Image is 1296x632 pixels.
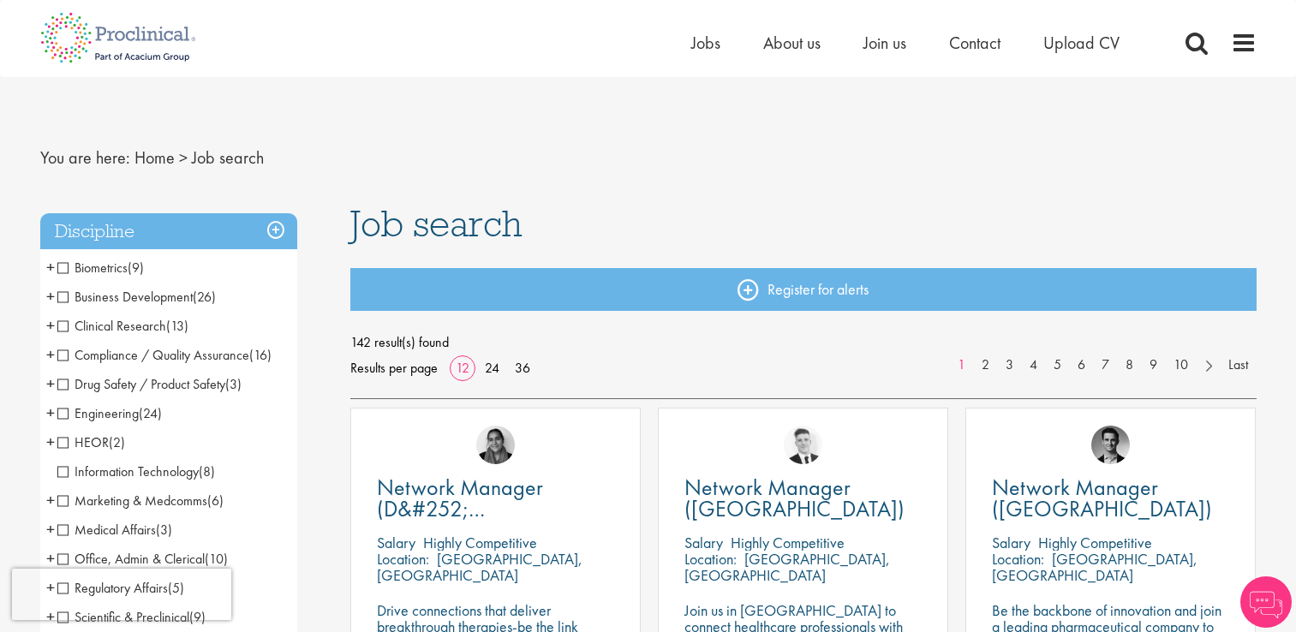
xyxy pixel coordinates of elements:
[476,426,515,464] img: Anjali Parbhu
[46,546,55,571] span: +
[684,549,737,569] span: Location:
[46,516,55,542] span: +
[992,549,1197,585] p: [GEOGRAPHIC_DATA], [GEOGRAPHIC_DATA]
[509,359,536,377] a: 36
[1093,355,1118,375] a: 7
[992,549,1044,569] span: Location:
[992,473,1212,523] span: Network Manager ([GEOGRAPHIC_DATA])
[684,473,905,523] span: Network Manager ([GEOGRAPHIC_DATA])
[684,549,890,585] p: [GEOGRAPHIC_DATA], [GEOGRAPHIC_DATA]
[57,288,216,306] span: Business Development
[350,200,523,247] span: Job search
[784,426,822,464] img: Nicolas Daniel
[46,254,55,280] span: +
[973,355,998,375] a: 2
[134,146,175,169] a: breadcrumb link
[377,549,582,585] p: [GEOGRAPHIC_DATA], [GEOGRAPHIC_DATA]
[1045,355,1070,375] a: 5
[1091,426,1130,464] img: Max Slevogt
[249,346,272,364] span: (16)
[863,32,906,54] a: Join us
[1069,355,1094,375] a: 6
[12,569,231,620] iframe: reCAPTCHA
[46,487,55,513] span: +
[1240,576,1292,628] img: Chatbot
[57,346,249,364] span: Compliance / Quality Assurance
[684,533,723,552] span: Salary
[40,146,130,169] span: You are here:
[46,400,55,426] span: +
[192,146,264,169] span: Job search
[731,533,845,552] p: Highly Competitive
[377,477,614,520] a: Network Manager (D&#252;[GEOGRAPHIC_DATA])
[1117,355,1142,375] a: 8
[450,359,475,377] a: 12
[193,288,216,306] span: (26)
[997,355,1022,375] a: 3
[46,429,55,455] span: +
[166,317,188,335] span: (13)
[350,355,438,381] span: Results per page
[156,521,172,539] span: (3)
[207,492,224,510] span: (6)
[46,313,55,338] span: +
[684,477,922,520] a: Network Manager ([GEOGRAPHIC_DATA])
[57,404,162,422] span: Engineering
[57,404,139,422] span: Engineering
[46,371,55,396] span: +
[205,550,228,568] span: (10)
[128,259,144,277] span: (9)
[763,32,821,54] a: About us
[57,259,144,277] span: Biometrics
[225,375,242,393] span: (3)
[992,533,1030,552] span: Salary
[57,346,272,364] span: Compliance / Quality Assurance
[350,330,1257,355] span: 142 result(s) found
[57,288,193,306] span: Business Development
[57,375,242,393] span: Drug Safety / Product Safety
[57,550,205,568] span: Office, Admin & Clerical
[57,317,166,335] span: Clinical Research
[57,521,156,539] span: Medical Affairs
[57,492,224,510] span: Marketing & Medcomms
[479,359,505,377] a: 24
[57,492,207,510] span: Marketing & Medcomms
[57,550,228,568] span: Office, Admin & Clerical
[377,473,590,545] span: Network Manager (D&#252;[GEOGRAPHIC_DATA])
[57,259,128,277] span: Biometrics
[57,317,188,335] span: Clinical Research
[350,268,1257,311] a: Register for alerts
[1220,355,1257,375] a: Last
[40,213,297,250] h3: Discipline
[1141,355,1166,375] a: 9
[109,433,125,451] span: (2)
[423,533,537,552] p: Highly Competitive
[377,533,415,552] span: Salary
[57,521,172,539] span: Medical Affairs
[949,32,1000,54] a: Contact
[57,462,215,480] span: Information Technology
[139,404,162,422] span: (24)
[57,433,125,451] span: HEOR
[377,549,429,569] span: Location:
[1021,355,1046,375] a: 4
[199,462,215,480] span: (8)
[949,355,974,375] a: 1
[1043,32,1120,54] a: Upload CV
[691,32,720,54] a: Jobs
[992,477,1229,520] a: Network Manager ([GEOGRAPHIC_DATA])
[46,342,55,367] span: +
[1165,355,1197,375] a: 10
[57,433,109,451] span: HEOR
[179,146,188,169] span: >
[46,283,55,309] span: +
